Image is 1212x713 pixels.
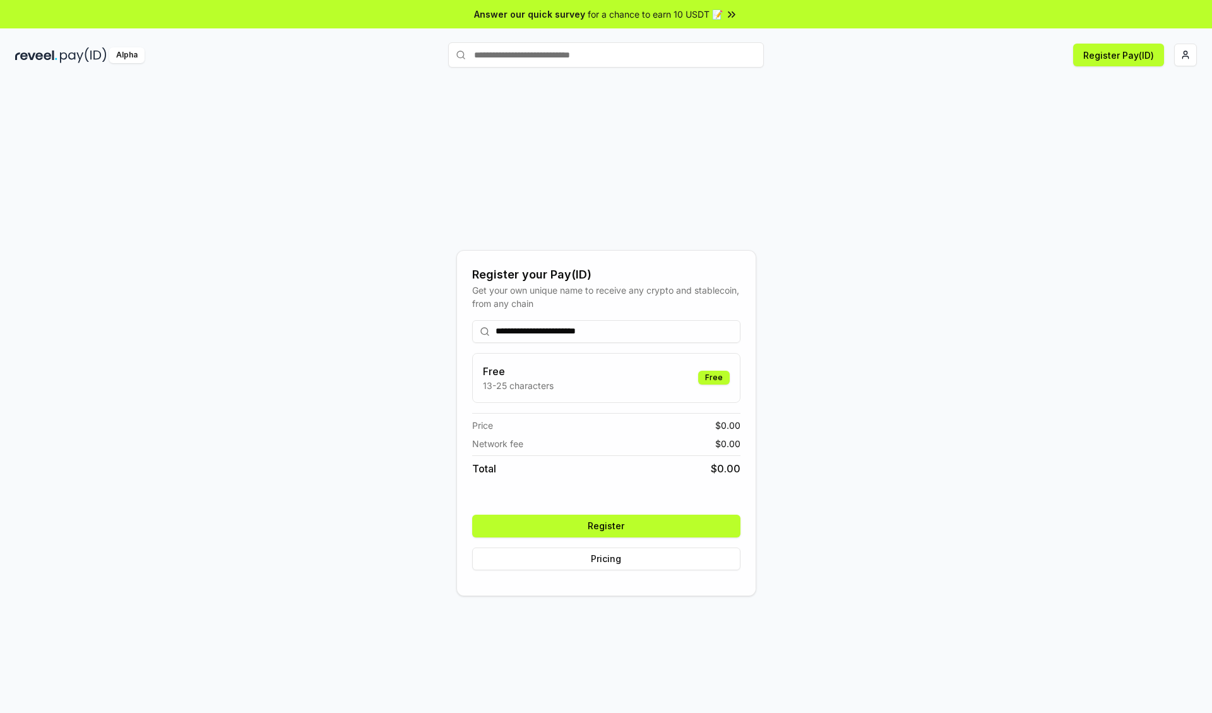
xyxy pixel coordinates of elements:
[472,461,496,476] span: Total
[698,371,730,385] div: Free
[472,419,493,432] span: Price
[588,8,723,21] span: for a chance to earn 10 USDT 📝
[483,379,554,392] p: 13-25 characters
[715,419,740,432] span: $ 0.00
[472,548,740,570] button: Pricing
[472,515,740,537] button: Register
[109,47,145,63] div: Alpha
[715,437,740,450] span: $ 0.00
[711,461,740,476] span: $ 0.00
[15,47,57,63] img: reveel_dark
[472,437,523,450] span: Network fee
[472,266,740,284] div: Register your Pay(ID)
[474,8,585,21] span: Answer our quick survey
[472,284,740,310] div: Get your own unique name to receive any crypto and stablecoin, from any chain
[1073,44,1164,66] button: Register Pay(ID)
[483,364,554,379] h3: Free
[60,47,107,63] img: pay_id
